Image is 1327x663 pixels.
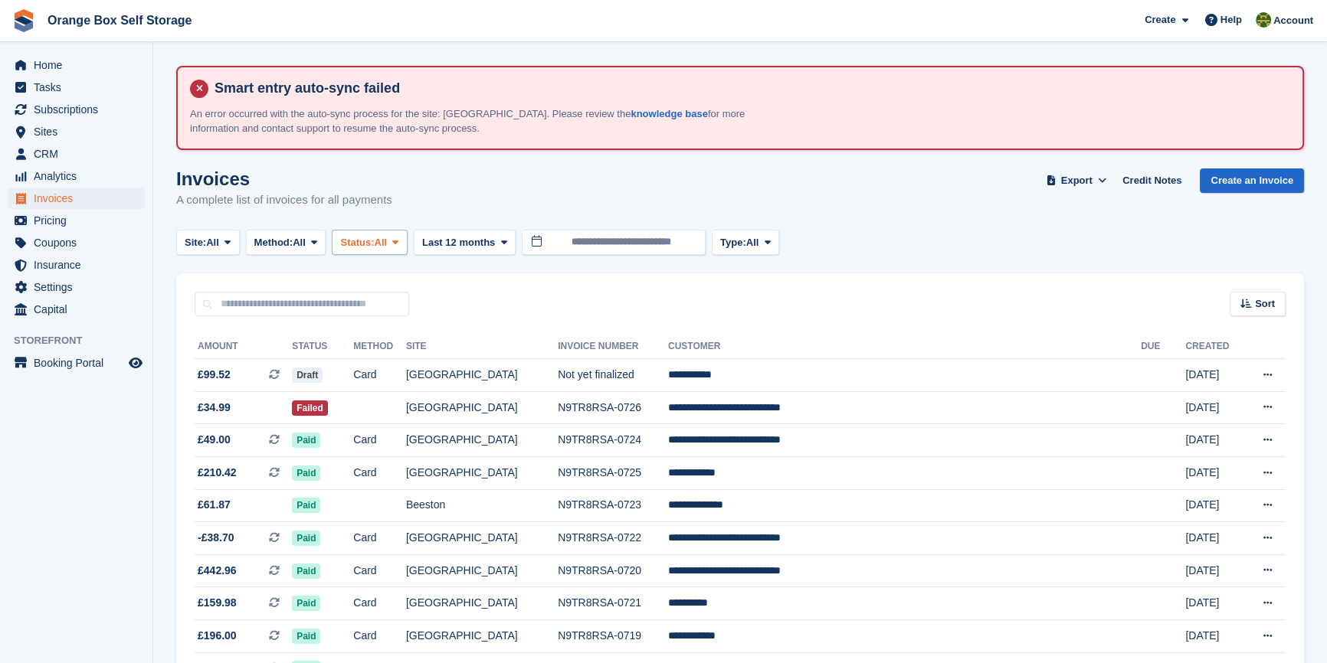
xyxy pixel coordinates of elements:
th: Due [1141,335,1185,359]
span: Sites [34,121,126,142]
span: Site: [185,235,206,250]
td: [DATE] [1185,391,1243,424]
span: -£38.70 [198,530,234,546]
td: [GEOGRAPHIC_DATA] [406,587,558,620]
a: menu [8,77,145,98]
td: N9TR8RSA-0724 [558,424,668,457]
a: Orange Box Self Storage [41,8,198,33]
span: Subscriptions [34,99,126,120]
span: Paid [292,629,320,644]
span: Analytics [34,165,126,187]
a: menu [8,232,145,253]
td: [GEOGRAPHIC_DATA] [406,522,558,555]
td: Card [353,359,406,392]
th: Created [1185,335,1243,359]
img: stora-icon-8386f47178a22dfd0bd8f6a31ec36ba5ce8667c1dd55bd0f319d3a0aa187defe.svg [12,9,35,32]
h1: Invoices [176,168,392,189]
span: Settings [34,276,126,298]
button: Site: All [176,230,240,255]
td: [DATE] [1185,619,1243,652]
span: Create [1145,12,1175,28]
td: N9TR8RSA-0721 [558,587,668,620]
span: Help [1221,12,1242,28]
a: Credit Notes [1116,168,1188,194]
span: Status: [340,235,374,250]
td: Card [353,424,406,457]
td: Card [353,619,406,652]
a: menu [8,165,145,187]
span: Invoices [34,188,126,209]
span: £196.00 [198,628,237,644]
button: Status: All [332,230,407,255]
button: Last 12 months [414,230,516,255]
span: Coupons [34,232,126,253]
td: N9TR8RSA-0726 [558,391,668,424]
a: menu [8,188,145,209]
span: £34.99 [198,400,231,416]
td: Not yet finalized [558,359,668,392]
span: Pricing [34,210,126,231]
td: [DATE] [1185,424,1243,457]
span: Booking Portal [34,352,126,374]
td: [GEOGRAPHIC_DATA] [406,456,558,489]
span: Home [34,54,126,76]
span: Storefront [14,333,152,348]
button: Export [1043,168,1110,194]
th: Site [406,335,558,359]
span: Method: [254,235,293,250]
span: Type: [720,235,746,250]
td: [GEOGRAPHIC_DATA] [406,619,558,652]
span: Paid [292,465,320,481]
span: Capital [34,299,126,320]
span: All [206,235,219,250]
img: Sarah [1256,12,1271,28]
a: knowledge base [631,108,707,119]
td: Card [353,587,406,620]
span: Export [1061,173,1093,188]
a: menu [8,54,145,76]
a: menu [8,352,145,374]
td: [GEOGRAPHIC_DATA] [406,424,558,457]
span: £49.00 [198,432,231,448]
td: [DATE] [1185,587,1243,620]
span: £159.98 [198,595,237,611]
a: Preview store [126,354,145,372]
p: An error occurred with the auto-sync process for the site: [GEOGRAPHIC_DATA]. Please review the f... [190,106,765,136]
span: Insurance [34,254,126,276]
td: [DATE] [1185,522,1243,555]
td: N9TR8RSA-0720 [558,554,668,587]
th: Method [353,335,406,359]
td: [GEOGRAPHIC_DATA] [406,391,558,424]
a: menu [8,99,145,120]
span: Account [1273,13,1313,28]
button: Type: All [712,230,779,255]
td: [DATE] [1185,456,1243,489]
td: N9TR8RSA-0725 [558,456,668,489]
span: £210.42 [198,465,237,481]
span: £61.87 [198,497,231,513]
th: Customer [668,335,1141,359]
td: N9TR8RSA-0722 [558,522,668,555]
td: Card [353,456,406,489]
a: menu [8,254,145,276]
span: CRM [34,143,126,165]
td: N9TR8RSA-0719 [558,619,668,652]
a: menu [8,121,145,142]
a: Create an Invoice [1200,168,1304,194]
span: Tasks [34,77,126,98]
td: [GEOGRAPHIC_DATA] [406,554,558,587]
th: Invoice Number [558,335,668,359]
span: Paid [292,596,320,611]
td: Card [353,522,406,555]
span: £99.52 [198,367,231,383]
th: Amount [195,335,292,359]
td: Card [353,554,406,587]
span: All [293,235,306,250]
span: £442.96 [198,563,237,579]
span: Paid [292,498,320,513]
td: N9TR8RSA-0723 [558,489,668,522]
th: Status [292,335,353,359]
td: [DATE] [1185,554,1243,587]
span: Paid [292,531,320,546]
td: [DATE] [1185,489,1243,522]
